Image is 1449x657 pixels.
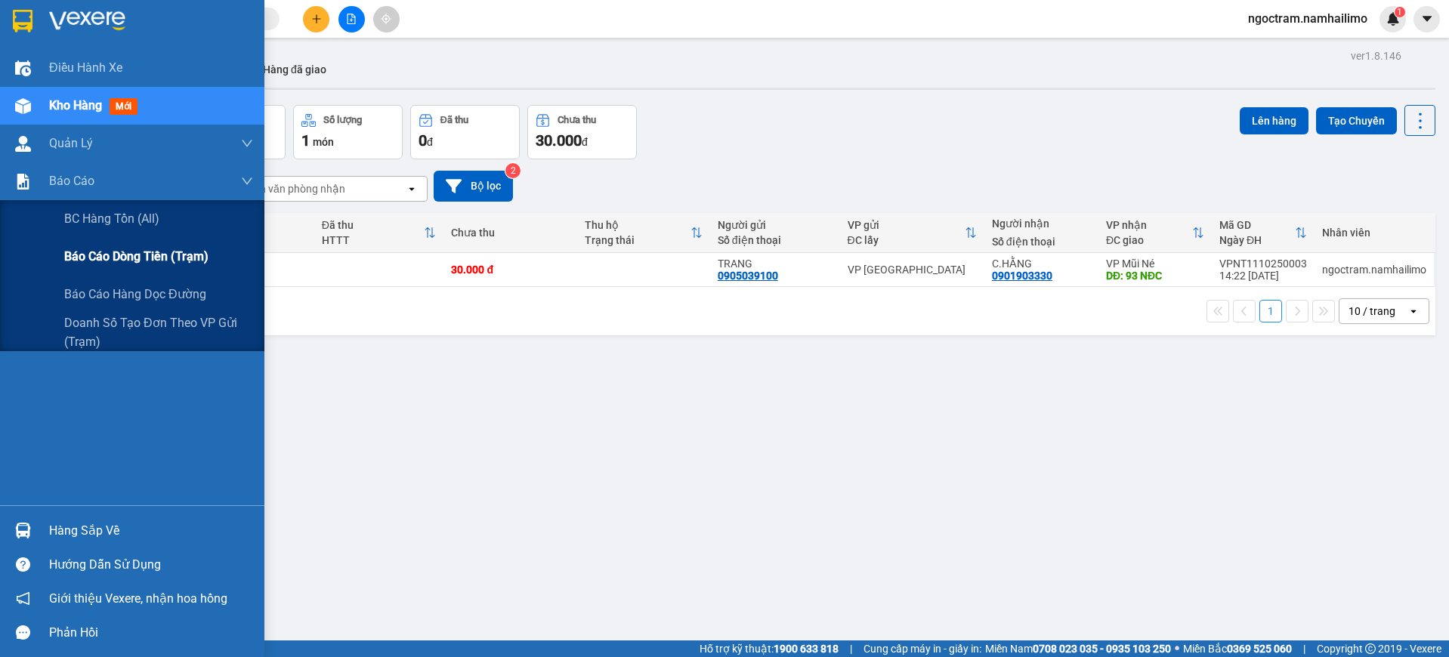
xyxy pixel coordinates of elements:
[15,60,31,76] img: warehouse-icon
[49,589,227,608] span: Giới thiệu Vexere, nhận hoa hồng
[1175,646,1179,652] span: ⚪️
[1303,640,1305,657] span: |
[992,270,1052,282] div: 0901903330
[451,227,569,239] div: Chưa thu
[323,115,362,125] div: Số lượng
[1349,304,1395,319] div: 10 / trang
[774,643,839,655] strong: 1900 633 818
[1365,643,1376,654] span: copyright
[1219,234,1295,246] div: Ngày ĐH
[718,234,833,246] div: Số điện thoại
[15,98,31,114] img: warehouse-icon
[49,98,102,113] span: Kho hàng
[992,236,1091,248] div: Số điện thoại
[864,640,981,657] span: Cung cấp máy in - giấy in:
[1212,213,1315,253] th: Toggle SortBy
[992,258,1091,270] div: C.HẰNG
[406,183,418,195] svg: open
[700,640,839,657] span: Hỗ trợ kỹ thuật:
[582,136,588,148] span: đ
[1183,640,1292,657] span: Miền Bắc
[1322,227,1426,239] div: Nhân viên
[718,270,778,282] div: 0905039100
[1386,12,1400,26] img: icon-new-feature
[840,213,984,253] th: Toggle SortBy
[1407,305,1420,317] svg: open
[346,14,357,24] span: file-add
[15,136,31,152] img: warehouse-icon
[301,131,310,150] span: 1
[1316,107,1397,134] button: Tạo Chuyến
[558,115,596,125] div: Chưa thu
[585,234,691,246] div: Trạng thái
[64,285,206,304] span: Báo cáo hàng dọc đường
[1413,6,1440,32] button: caret-down
[1219,258,1307,270] div: VPNT1110250003
[49,58,122,77] span: Điều hành xe
[718,219,833,231] div: Người gửi
[311,14,322,24] span: plus
[49,520,253,542] div: Hàng sắp về
[848,264,977,276] div: VP [GEOGRAPHIC_DATA]
[718,258,833,270] div: TRANG
[322,219,425,231] div: Đã thu
[49,171,94,190] span: Báo cáo
[1420,12,1434,26] span: caret-down
[440,115,468,125] div: Đã thu
[419,131,427,150] span: 0
[505,163,521,178] sup: 2
[427,136,433,148] span: đ
[585,219,691,231] div: Thu hộ
[338,6,365,32] button: file-add
[49,134,93,153] span: Quản Lý
[1106,258,1204,270] div: VP Mũi Né
[1033,643,1171,655] strong: 0708 023 035 - 0935 103 250
[848,234,965,246] div: ĐC lấy
[1397,7,1402,17] span: 1
[16,625,30,640] span: message
[241,137,253,150] span: down
[314,213,444,253] th: Toggle SortBy
[110,98,137,115] span: mới
[992,217,1091,230] div: Người nhận
[49,622,253,644] div: Phản hồi
[1395,7,1405,17] sup: 1
[16,591,30,606] span: notification
[64,247,209,266] span: Báo cáo dòng tiền (trạm)
[303,6,329,32] button: plus
[1106,219,1192,231] div: VP nhận
[1322,264,1426,276] div: ngoctram.namhailimo
[848,219,965,231] div: VP gửi
[16,557,30,572] span: question-circle
[451,264,569,276] div: 30.000 đ
[1106,270,1204,282] div: DĐ: 93 NĐC
[1351,48,1401,64] div: ver 1.8.146
[293,105,403,159] button: Số lượng1món
[64,209,159,228] span: BC hàng tồn (all)
[1227,643,1292,655] strong: 0369 525 060
[1259,300,1282,322] button: 1
[410,105,520,159] button: Đã thu0đ
[1236,9,1379,28] span: ngoctram.namhailimo
[1098,213,1212,253] th: Toggle SortBy
[15,174,31,190] img: solution-icon
[1240,107,1308,134] button: Lên hàng
[241,181,345,196] div: Chọn văn phòng nhận
[985,640,1171,657] span: Miền Nam
[1106,234,1192,246] div: ĐC giao
[381,14,391,24] span: aim
[373,6,400,32] button: aim
[64,313,253,351] span: Doanh số tạo đơn theo VP gửi (trạm)
[527,105,637,159] button: Chưa thu30.000đ
[536,131,582,150] span: 30.000
[49,554,253,576] div: Hướng dẫn sử dụng
[13,10,32,32] img: logo-vxr
[322,234,425,246] div: HTTT
[577,213,710,253] th: Toggle SortBy
[1219,270,1307,282] div: 14:22 [DATE]
[241,175,253,187] span: down
[850,640,852,657] span: |
[251,51,338,88] button: Hàng đã giao
[434,171,513,202] button: Bộ lọc
[313,136,334,148] span: món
